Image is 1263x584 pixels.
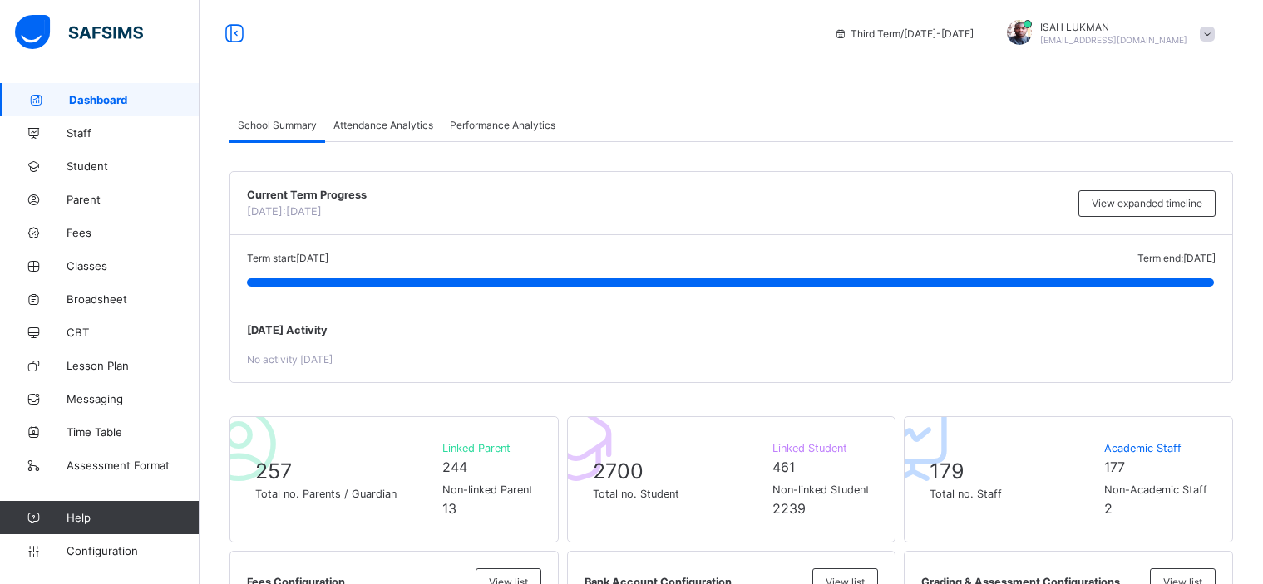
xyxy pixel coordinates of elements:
img: safsims [15,15,143,50]
span: Non-Academic Staff [1104,483,1207,496]
div: ISAHLUKMAN [990,20,1223,47]
span: View expanded timeline [1092,197,1202,209]
span: Classes [67,259,200,272]
span: Student [67,159,200,173]
span: No activity [DATE] [247,353,333,366]
span: Linked Student [772,442,870,454]
span: 179 [930,459,965,483]
span: Lesson Plan [67,359,200,372]
span: Fees [67,226,200,239]
span: Parent [67,193,200,206]
span: Current Term Progress [247,189,1070,201]
span: Term start: [DATE] [247,252,328,264]
span: Performance Analytics [450,119,555,131]
span: 177 [1104,459,1125,475]
span: Time Table [67,425,200,439]
span: Total no. Parents / Guardian [255,488,434,500]
span: 2 [1104,500,1113,517]
span: School Summary [238,119,317,131]
span: 2239 [772,500,806,517]
span: Total no. Staff [930,488,1096,500]
span: 461 [772,459,795,475]
span: Staff [67,126,200,140]
span: Total no. Student [593,488,765,500]
span: [DATE]: [DATE] [247,205,322,218]
span: 2700 [593,459,644,483]
span: 244 [442,459,467,475]
span: Non-linked Parent [442,483,533,496]
span: Messaging [67,392,200,405]
span: Dashboard [69,93,200,106]
span: Assessment Format [67,459,200,472]
span: Help [67,511,199,524]
span: Term end: [DATE] [1137,252,1216,264]
span: 13 [442,500,456,517]
span: Broadsheet [67,292,200,306]
span: Academic Staff [1104,442,1207,454]
span: Linked Parent [442,442,533,454]
span: Attendance Analytics [333,119,433,131]
span: [DATE] Activity [247,324,1216,336]
span: Configuration [67,544,199,557]
span: session/term information [834,27,974,40]
span: Non-linked Student [772,483,870,496]
span: CBT [67,326,200,339]
span: 257 [255,459,292,483]
span: ISAH LUKMAN [1040,21,1187,33]
span: [EMAIL_ADDRESS][DOMAIN_NAME] [1040,35,1187,45]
